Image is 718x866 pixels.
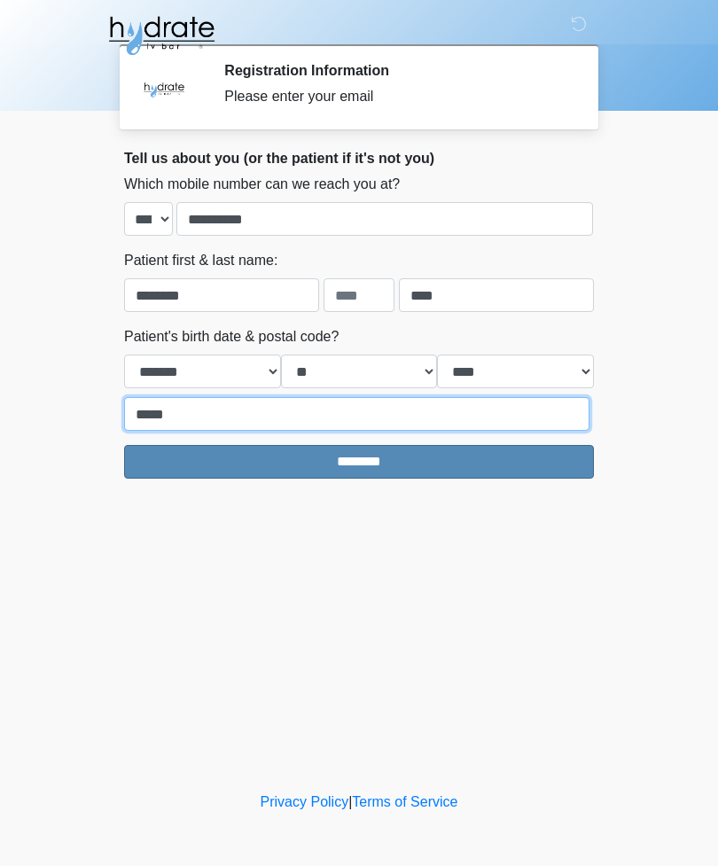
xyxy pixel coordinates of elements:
[124,326,339,347] label: Patient's birth date & postal code?
[224,86,567,107] div: Please enter your email
[137,62,191,115] img: Agent Avatar
[124,150,594,167] h2: Tell us about you (or the patient if it's not you)
[124,250,277,271] label: Patient first & last name:
[348,794,352,809] a: |
[106,13,216,58] img: Hydrate IV Bar - Fort Collins Logo
[261,794,349,809] a: Privacy Policy
[352,794,457,809] a: Terms of Service
[124,174,400,195] label: Which mobile number can we reach you at?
